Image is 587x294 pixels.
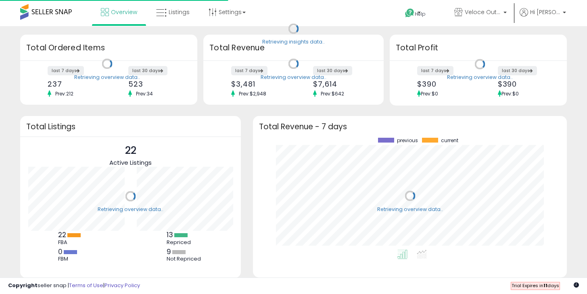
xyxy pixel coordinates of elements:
div: seller snap | | [8,282,140,290]
strong: Copyright [8,282,38,289]
span: Overview [111,8,137,16]
div: Retrieving overview data.. [377,206,443,213]
span: Listings [169,8,190,16]
span: Help [415,10,426,17]
div: Retrieving overview data.. [447,74,513,81]
span: Veloce Outlet [465,8,501,16]
a: Help [399,2,441,26]
div: Retrieving overview data.. [74,74,140,81]
span: Hi [PERSON_NAME] [530,8,560,16]
a: Hi [PERSON_NAME] [520,8,566,26]
i: Get Help [405,8,415,18]
div: Retrieving overview data.. [98,206,163,213]
div: Retrieving overview data.. [261,74,326,81]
